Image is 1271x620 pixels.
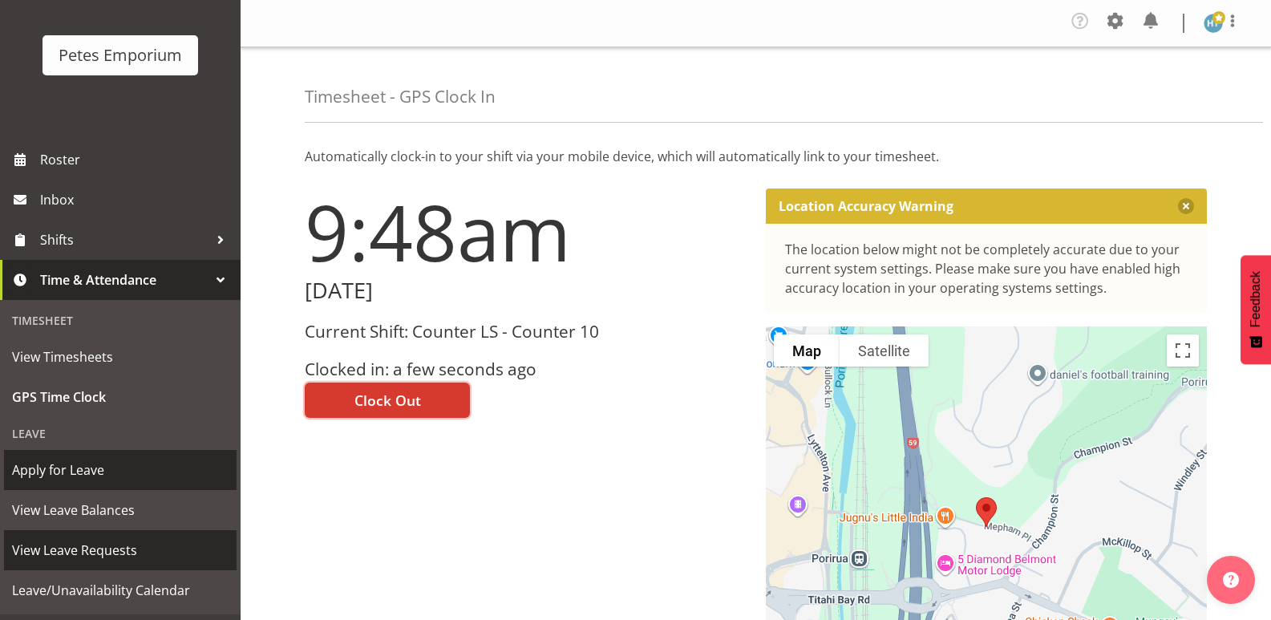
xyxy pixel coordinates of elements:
span: Shifts [40,228,208,252]
button: Close message [1178,198,1194,214]
button: Show street map [774,334,840,367]
span: Apply for Leave [12,458,229,482]
span: View Timesheets [12,345,229,369]
p: Location Accuracy Warning [779,198,953,214]
a: View Leave Balances [4,490,237,530]
a: View Timesheets [4,337,237,377]
h2: [DATE] [305,278,747,303]
a: GPS Time Clock [4,377,237,417]
span: Feedback [1249,271,1263,327]
h3: Current Shift: Counter LS - Counter 10 [305,322,747,341]
span: Leave/Unavailability Calendar [12,578,229,602]
h1: 9:48am [305,188,747,275]
a: Apply for Leave [4,450,237,490]
button: Feedback - Show survey [1241,255,1271,364]
img: help-xxl-2.png [1223,572,1239,588]
h3: Clocked in: a few seconds ago [305,360,747,379]
span: Time & Attendance [40,268,208,292]
span: View Leave Balances [12,498,229,522]
span: GPS Time Clock [12,385,229,409]
span: Clock Out [354,390,421,411]
img: helena-tomlin701.jpg [1204,14,1223,33]
div: The location below might not be completely accurate due to your current system settings. Please m... [785,240,1188,298]
div: Leave [4,417,237,450]
button: Show satellite imagery [840,334,929,367]
a: Leave/Unavailability Calendar [4,570,237,610]
span: Inbox [40,188,233,212]
div: Timesheet [4,304,237,337]
span: View Leave Requests [12,538,229,562]
p: Automatically clock-in to your shift via your mobile device, which will automatically link to you... [305,147,1207,166]
span: Roster [40,148,233,172]
h4: Timesheet - GPS Clock In [305,87,496,106]
button: Clock Out [305,383,470,418]
div: Petes Emporium [59,43,182,67]
a: View Leave Requests [4,530,237,570]
button: Toggle fullscreen view [1167,334,1199,367]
